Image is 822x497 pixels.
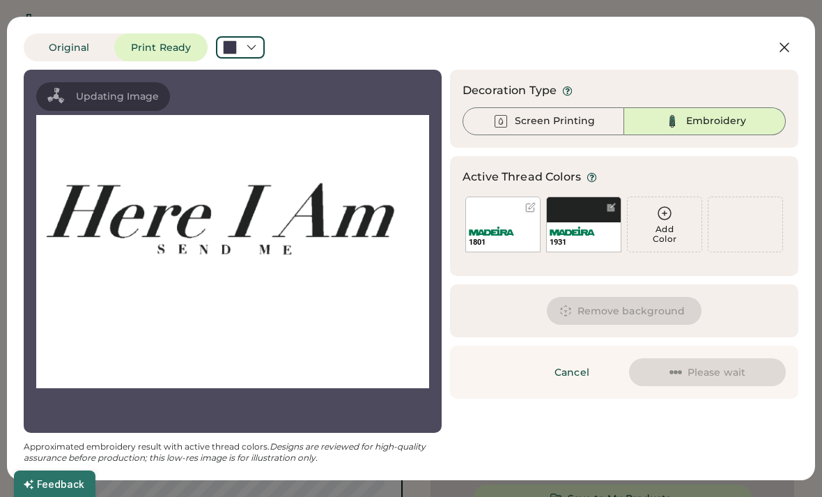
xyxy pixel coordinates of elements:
div: Embroidery [686,114,746,128]
button: Remove background [547,297,702,325]
div: Decoration Type [463,82,557,99]
button: Please wait [629,358,786,386]
em: Designs are reviewed for high-quality assurance before production; this low-res image is for illu... [24,441,428,463]
img: Madeira%20Logo.svg [469,227,514,236]
div: Add Color [628,224,701,244]
div: 1931 [550,237,618,247]
div: Screen Printing [515,114,595,128]
button: Print Ready [114,33,208,61]
div: 1801 [469,237,537,247]
iframe: Front Chat [756,434,816,494]
div: Active Thread Colors [463,169,581,185]
img: Ink%20-%20Unselected.svg [493,113,509,130]
img: Madeira%20Logo.svg [550,227,595,236]
button: Cancel [523,358,621,386]
button: Original [24,33,114,61]
div: Approximated embroidery result with active thread colors. [24,441,442,464]
img: Thread%20Selected.svg [664,113,681,130]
